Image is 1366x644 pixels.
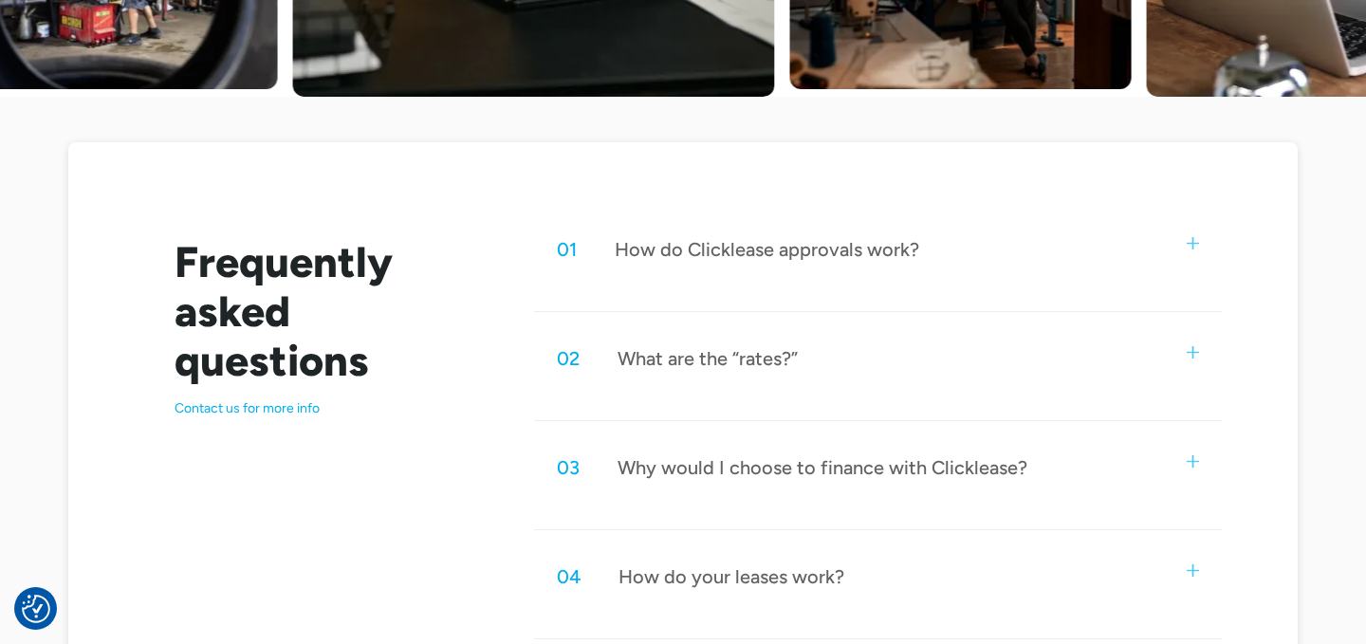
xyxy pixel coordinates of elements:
h2: Frequently asked questions [175,237,489,385]
div: 02 [557,346,580,371]
div: 03 [557,455,580,480]
div: What are the “rates?” [618,346,798,371]
div: 01 [557,237,577,262]
div: Why would I choose to finance with Clicklease? [618,455,1027,480]
img: small plus [1187,346,1199,359]
img: small plus [1187,237,1199,249]
img: Revisit consent button [22,595,50,623]
button: Consent Preferences [22,595,50,623]
div: How do Clicklease approvals work? [615,237,919,262]
div: 04 [557,564,581,589]
p: Contact us for more info [175,400,489,417]
div: How do your leases work? [618,564,844,589]
img: small plus [1187,455,1199,468]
